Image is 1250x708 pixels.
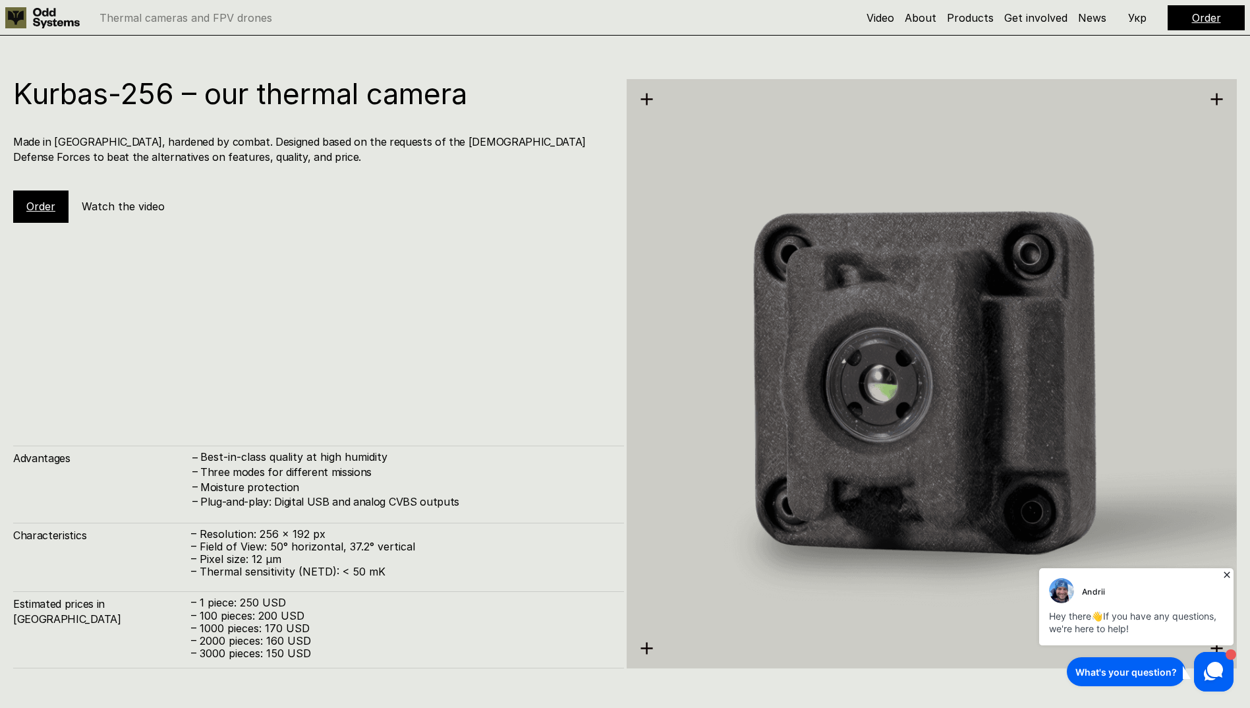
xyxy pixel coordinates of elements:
p: – Field of View: 50° horizontal, 37.2° vertical [191,541,611,553]
h4: Made in [GEOGRAPHIC_DATA], hardened by combat. Designed based on the requests of the [DEMOGRAPHIC... [13,134,611,164]
a: Order [26,200,55,213]
p: – Resolution: 256 x 192 px [191,528,611,541]
a: Order [1192,11,1221,24]
p: Укр [1128,13,1147,23]
h1: Kurbas-256 – our thermal camera [13,79,611,108]
p: – Pixel size: 12 µm [191,553,611,566]
h4: – [192,494,198,508]
a: Products [947,11,994,24]
h4: Plug-and-play: Digital USB and analog CVBS outputs [200,494,611,509]
h4: – [192,464,198,479]
a: News [1078,11,1106,24]
p: – 100 pieces: 200 USD [191,610,611,622]
p: – 2000 pieces: 160 USD [191,635,611,647]
p: Thermal cameras and FPV drones [99,13,272,23]
a: About [905,11,936,24]
a: Video [866,11,894,24]
p: – 1 piece: 250 USD [191,597,611,609]
h4: – [192,479,198,494]
p: – 3000 pieces: 150 USD [191,647,611,660]
h4: Moisture protection [200,480,611,494]
h4: Characteristics [13,528,191,543]
p: – Thermal sensitivity (NETD): < 50 mK [191,566,611,578]
iframe: HelpCrunch [1036,564,1237,695]
h4: Three modes for different missions [200,465,611,479]
h4: – [192,450,198,465]
h4: Advantages [13,451,191,465]
h4: Estimated prices in [GEOGRAPHIC_DATA] [13,597,191,626]
a: Get involved [1004,11,1067,24]
p: – 1000 pieces: 170 USD [191,622,611,635]
h5: Watch the video [82,199,165,214]
p: Best-in-class quality at high humidity [200,451,611,463]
